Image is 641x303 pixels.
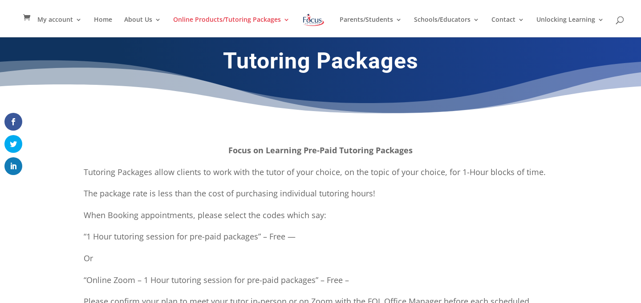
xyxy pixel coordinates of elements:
a: My account [37,16,82,37]
p: “Online Zoom – 1 Hour tutoring session for pre-paid packages” – Free – [84,273,557,295]
a: Schools/Educators [414,16,479,37]
p: “1 Hour tutoring session for pre-paid packages” – Free — [84,230,557,251]
h1: Tutoring Packages [80,48,561,79]
a: Parents/Students [340,16,402,37]
p: When Booking appointments, please select the codes which say: [84,208,557,230]
p: The package rate is less than the cost of purchasing individual tutoring hours! [84,187,557,208]
p: Tutoring Packages allow clients to work with the tutor of your choice, on the topic of your choic... [84,165,557,187]
a: Home [94,16,112,37]
p: Or [84,251,557,273]
strong: Focus on Learning Pre-Paid Tutoring Packages [228,145,413,155]
a: Contact [491,16,524,37]
img: Focus on Learning [302,12,325,28]
a: About Us [124,16,161,37]
a: Online Products/Tutoring Packages [173,16,290,37]
a: Unlocking Learning [536,16,604,37]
